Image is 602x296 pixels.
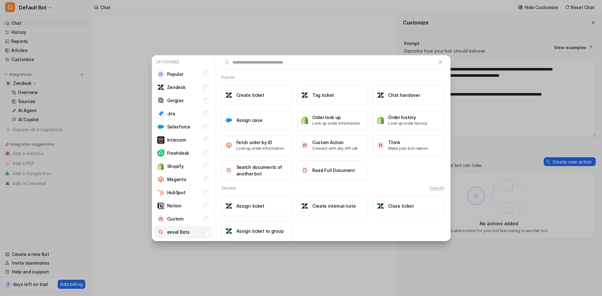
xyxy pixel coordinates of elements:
img: Create ticket [225,91,233,99]
h3: Assign ticket to group [236,228,284,234]
h3: Search documents of another bot [236,164,288,177]
img: Close ticket [377,202,384,210]
p: Gorgias [167,97,184,104]
h3: Create internal note [312,203,356,209]
img: Order history [377,116,384,124]
button: Assign ticketAssign ticket [221,196,292,216]
button: Order look upOrder look upLook up order information [297,110,368,130]
p: Intercom [167,137,186,143]
img: Read Full Document [301,167,309,174]
button: Assign ticket to groupAssign ticket to group [221,221,292,241]
img: Assign ticket to group [225,227,233,235]
button: Fetch order by IDFetch order by IDLook up order information [221,135,292,155]
img: Create internal note [301,202,309,210]
button: Order historyOrder historyLook up order history [373,110,444,130]
img: Order look up [301,116,309,124]
h3: Create ticket [236,92,264,98]
h3: Fetch order by ID [236,139,284,146]
p: Categories [155,58,212,66]
button: ThinkThinkMake your bot reason [373,135,444,155]
h3: Order look up [312,114,360,121]
p: eesel Bots [167,229,190,235]
h2: Zendesk [221,185,236,191]
p: Shopify [167,163,184,169]
button: Custom ActionCustom ActionConnect with any API call [297,135,368,155]
h3: Think [388,139,428,146]
img: Chat handover [377,91,384,99]
img: Custom Action [301,142,309,149]
h3: Read Full Document [312,167,355,174]
button: Read Full DocumentRead Full Document [297,160,368,180]
img: Search documents of another bot [225,167,233,174]
p: Look up order history [388,121,427,126]
button: Chat handoverChat handover [373,85,444,105]
p: Make your bot reason [388,146,428,151]
h3: Assign ticket [236,203,264,209]
h3: Assign case [236,117,262,123]
p: Notion [167,202,182,209]
p: Connect with any API call [312,146,357,151]
img: Assign ticket [225,202,233,210]
button: Close ticketClose ticket [373,196,444,216]
img: Fetch order by ID [225,142,233,149]
h3: Chat handover [388,92,420,98]
p: HubSpot [167,189,186,196]
p: Salesforce [167,123,190,130]
img: Tag ticket [301,91,309,99]
h3: Tag ticket [312,92,334,98]
p: Jira [167,110,175,117]
p: Magento [167,176,187,183]
button: Search documents of another botSearch documents of another bot [221,160,292,180]
img: Assign case [225,117,233,124]
p: Look up order information [312,121,360,126]
h3: Close ticket [388,203,414,209]
p: Freshdesk [167,150,189,156]
button: Tag ticketTag ticket [297,85,368,105]
p: Zendesk [167,84,186,91]
button: View All [430,185,444,191]
h3: Order history [388,114,427,121]
p: Look up order information [236,146,284,151]
button: Create ticketCreate ticket [221,85,292,105]
p: Custom [167,216,183,222]
h2: Popular [221,75,235,80]
h3: Custom Action [312,139,357,146]
button: Assign caseAssign case [221,110,292,130]
button: Create internal noteCreate internal note [297,196,368,216]
p: Popular [167,71,183,77]
img: Think [377,142,384,149]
